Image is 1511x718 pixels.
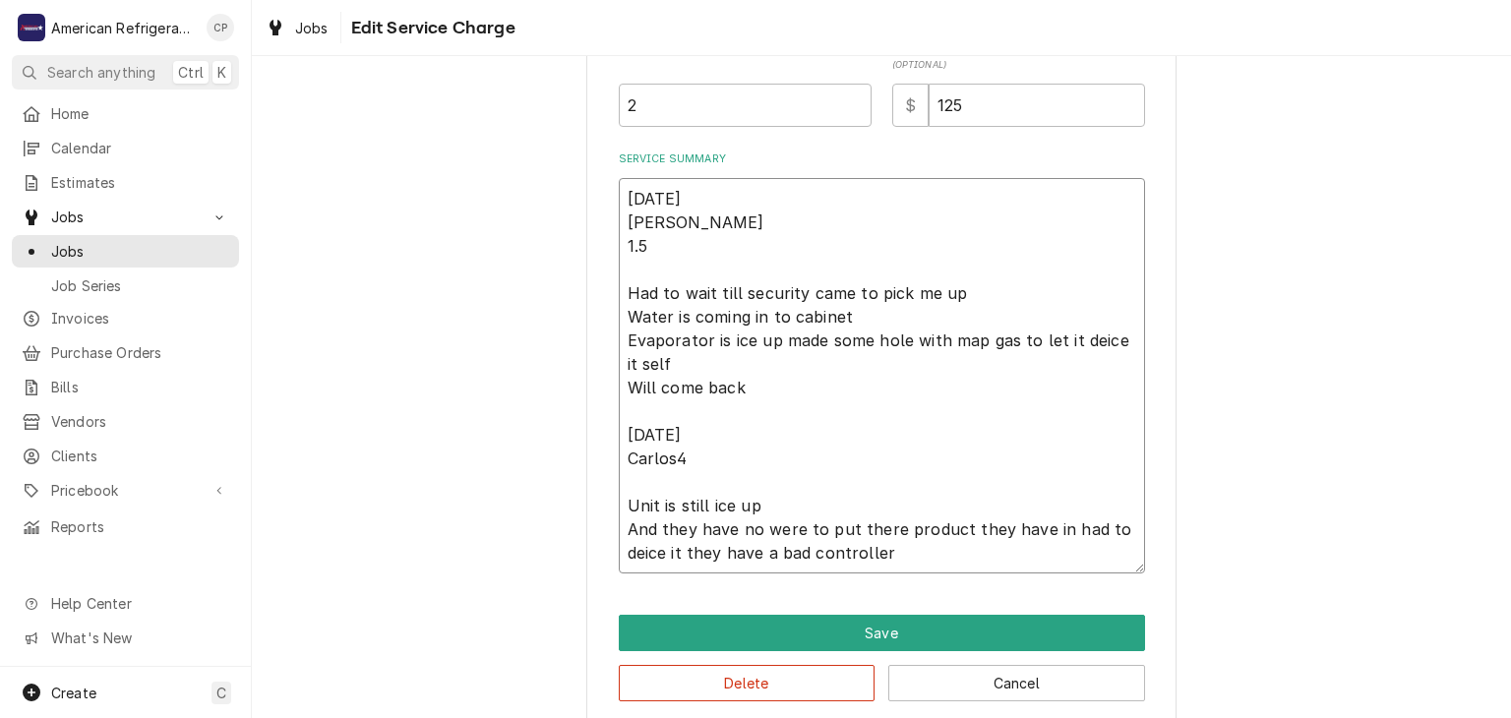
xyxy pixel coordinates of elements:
[888,665,1145,701] button: Cancel
[207,14,234,41] div: Cordel Pyle's Avatar
[12,269,239,302] a: Job Series
[51,342,229,363] span: Purchase Orders
[207,14,234,41] div: CP
[619,615,1145,651] div: Button Group Row
[51,480,200,501] span: Pricebook
[12,622,239,654] a: Go to What's New
[12,166,239,199] a: Estimates
[12,405,239,438] a: Vendors
[12,587,239,620] a: Go to Help Center
[51,207,200,227] span: Jobs
[12,336,239,369] a: Purchase Orders
[892,84,929,127] div: $
[12,474,239,507] a: Go to Pricebook
[892,41,1145,127] div: [object Object]
[619,41,872,127] div: [object Object]
[51,628,227,648] span: What's New
[619,615,1145,701] div: Button Group
[12,55,239,90] button: Search anythingCtrlK
[51,411,229,432] span: Vendors
[51,446,229,466] span: Clients
[619,41,872,73] label: Hours
[51,172,229,193] span: Estimates
[51,241,229,262] span: Jobs
[51,516,229,537] span: Reports
[12,302,239,334] a: Invoices
[295,18,329,38] span: Jobs
[51,685,96,701] span: Create
[12,132,239,164] a: Calendar
[345,15,515,41] span: Edit Service Charge
[892,59,947,70] span: ( optional )
[12,97,239,130] a: Home
[619,665,876,701] button: Delete
[619,178,1145,573] textarea: [DATE] [PERSON_NAME] 1.5 Had to wait till security came to pick me up Water is coming in to cabin...
[51,308,229,329] span: Invoices
[619,151,1145,573] div: Service Summary
[51,275,229,296] span: Job Series
[619,151,1145,167] label: Service Summary
[12,235,239,268] a: Jobs
[12,440,239,472] a: Clients
[892,41,1145,73] label: Hourly Rate
[12,371,239,403] a: Bills
[619,615,1145,651] button: Save
[217,62,226,83] span: K
[51,103,229,124] span: Home
[51,18,196,38] div: American Refrigeration LLC
[178,62,204,83] span: Ctrl
[216,683,226,703] span: C
[18,14,45,41] div: American Refrigeration LLC's Avatar
[619,651,1145,701] div: Button Group Row
[47,62,155,83] span: Search anything
[12,201,239,233] a: Go to Jobs
[258,12,336,44] a: Jobs
[18,14,45,41] div: A
[12,510,239,543] a: Reports
[51,138,229,158] span: Calendar
[51,593,227,614] span: Help Center
[51,377,229,397] span: Bills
